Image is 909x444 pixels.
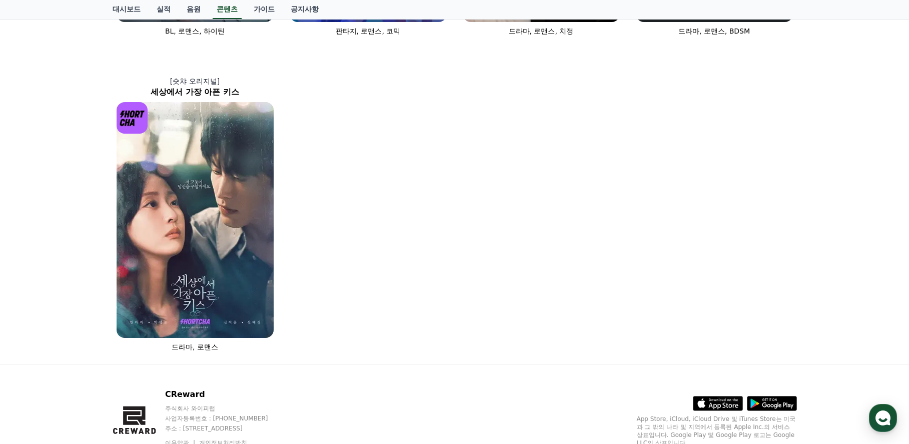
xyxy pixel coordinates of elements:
p: [숏챠 오리지널] [109,76,282,86]
a: 대화 [66,317,129,342]
a: 설정 [129,317,192,342]
span: 대화 [92,333,104,341]
h2: 세상에서 가장 아픈 키스 [109,86,282,98]
p: 주소 : [STREET_ADDRESS] [165,424,287,432]
span: 드라마, 로맨스, 치정 [509,27,574,35]
p: 주식회사 와이피랩 [165,404,287,412]
span: 드라마, 로맨스 [172,343,218,351]
a: 홈 [3,317,66,342]
span: BL, 로맨스, 하이틴 [165,27,225,35]
p: CReward [165,388,287,400]
span: 설정 [155,332,167,340]
p: 사업자등록번호 : [PHONE_NUMBER] [165,414,287,422]
img: 세상에서 가장 아픈 키스 [117,102,274,338]
img: [object Object] Logo [117,102,148,134]
a: [숏챠 오리지널] 세상에서 가장 아픈 키스 세상에서 가장 아픈 키스 [object Object] Logo 드라마, 로맨스 [109,68,282,360]
span: 드라마, 로맨스, BDSM [678,27,750,35]
span: 판타지, 로맨스, 코믹 [336,27,401,35]
span: 홈 [32,332,38,340]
